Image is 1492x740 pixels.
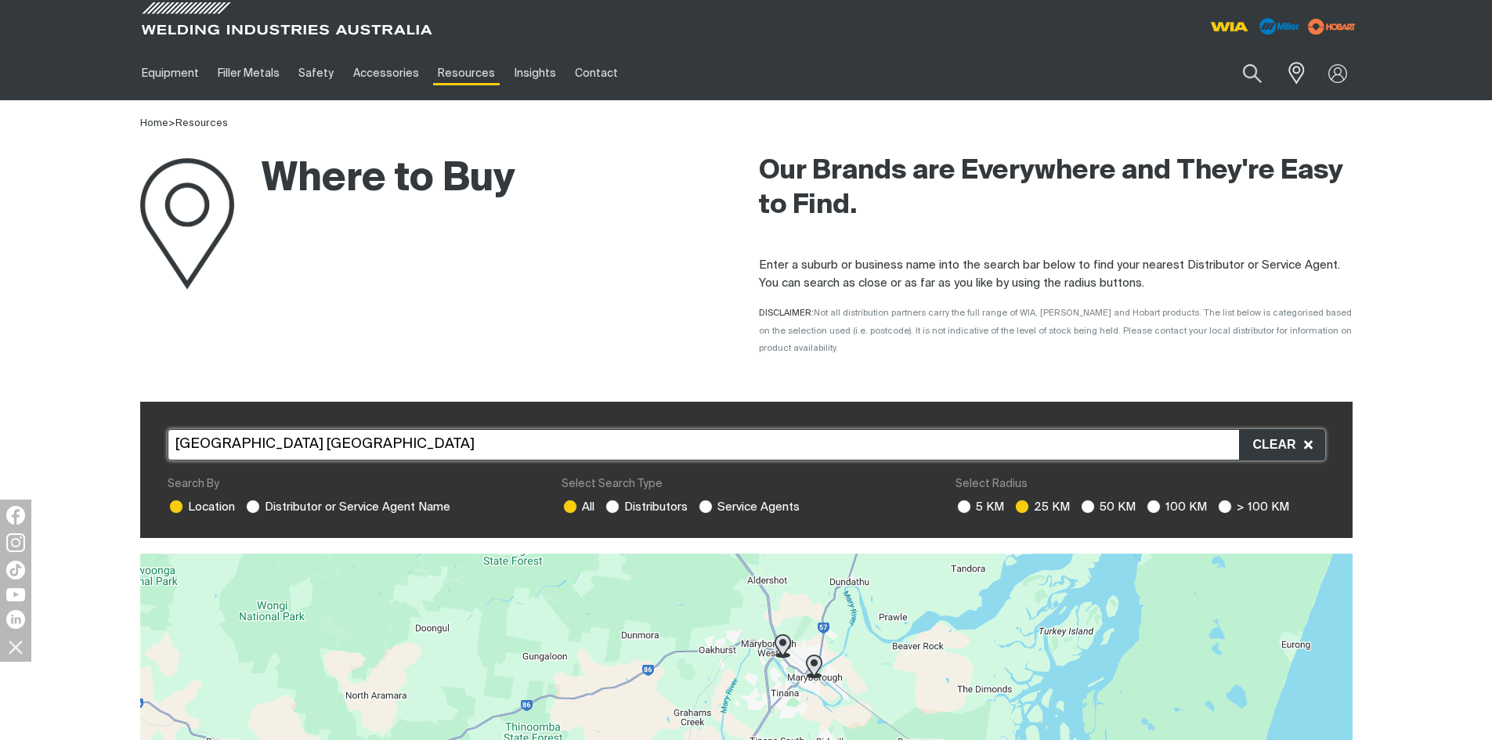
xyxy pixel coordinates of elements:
[1013,501,1070,513] label: 25 KM
[1252,435,1303,455] span: Clear
[132,46,208,100] a: Equipment
[956,476,1324,493] div: Select Radius
[562,501,594,513] label: All
[1216,501,1289,513] label: > 100 KM
[208,46,289,100] a: Filler Metals
[6,533,25,552] img: Instagram
[6,610,25,629] img: LinkedIn
[504,46,565,100] a: Insights
[956,501,1004,513] label: 5 KM
[565,46,627,100] a: Contact
[6,588,25,601] img: YouTube
[175,118,228,128] a: Resources
[344,46,428,100] a: Accessories
[244,501,450,513] label: Distributor or Service Agent Name
[759,309,1352,352] span: Not all distribution partners carry the full range of WIA, [PERSON_NAME] and Hobart products. The...
[1303,15,1360,38] img: miller
[428,46,504,100] a: Resources
[759,309,1352,352] span: DISCLAIMER:
[1145,501,1207,513] label: 100 KM
[1239,430,1324,460] button: Clear
[140,118,168,128] a: Home
[168,118,175,128] span: >
[140,154,515,205] h1: Where to Buy
[562,476,930,493] div: Select Search Type
[1226,55,1279,92] button: Search products
[6,561,25,579] img: TikTok
[2,634,29,660] img: hide socials
[1205,55,1278,92] input: Product name or item number...
[168,501,235,513] label: Location
[132,46,1053,100] nav: Main
[168,429,1325,460] input: Search location
[759,154,1353,223] h2: Our Brands are Everywhere and They're Easy to Find.
[759,257,1353,292] p: Enter a suburb or business name into the search bar below to find your nearest Distributor or Ser...
[289,46,343,100] a: Safety
[697,501,800,513] label: Service Agents
[6,506,25,525] img: Facebook
[168,476,536,493] div: Search By
[1079,501,1136,513] label: 50 KM
[604,501,688,513] label: Distributors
